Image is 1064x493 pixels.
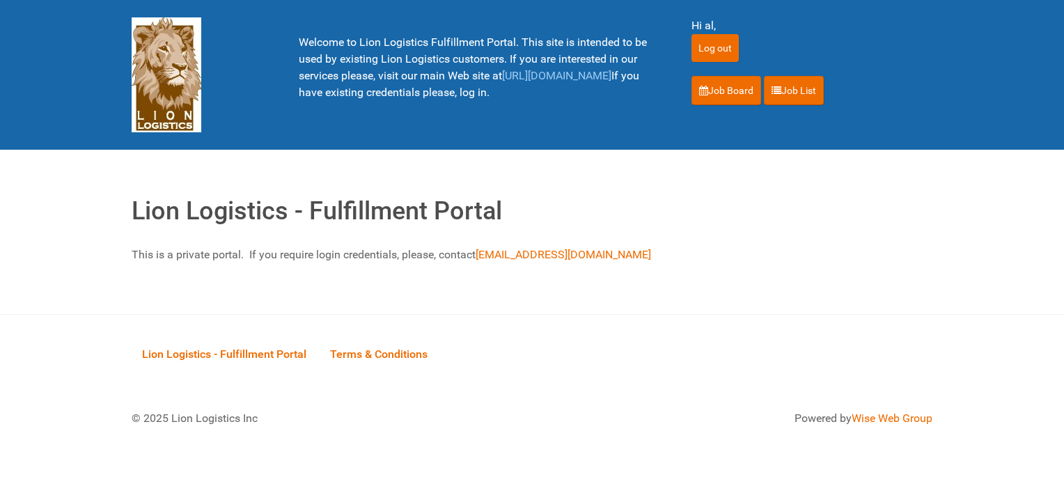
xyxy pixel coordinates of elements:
[132,192,932,230] h1: Lion Logistics - Fulfillment Portal
[691,76,761,105] a: Job Board
[320,332,438,375] a: Terms & Conditions
[330,347,428,361] span: Terms & Conditions
[549,410,932,427] div: Powered by
[691,17,932,34] div: Hi al,
[132,332,317,375] a: Lion Logistics - Fulfillment Portal
[132,68,201,81] a: Lion Logistics
[132,246,932,263] p: This is a private portal. If you require login credentials, please, contact
[502,69,611,82] a: [URL][DOMAIN_NAME]
[764,76,824,105] a: Job List
[142,347,306,361] span: Lion Logistics - Fulfillment Portal
[299,34,657,101] p: Welcome to Lion Logistics Fulfillment Portal. This site is intended to be used by existing Lion L...
[121,400,525,437] div: © 2025 Lion Logistics Inc
[852,412,932,425] a: Wise Web Group
[691,34,739,62] input: Log out
[476,248,651,261] a: [EMAIL_ADDRESS][DOMAIN_NAME]
[132,17,201,132] img: Lion Logistics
